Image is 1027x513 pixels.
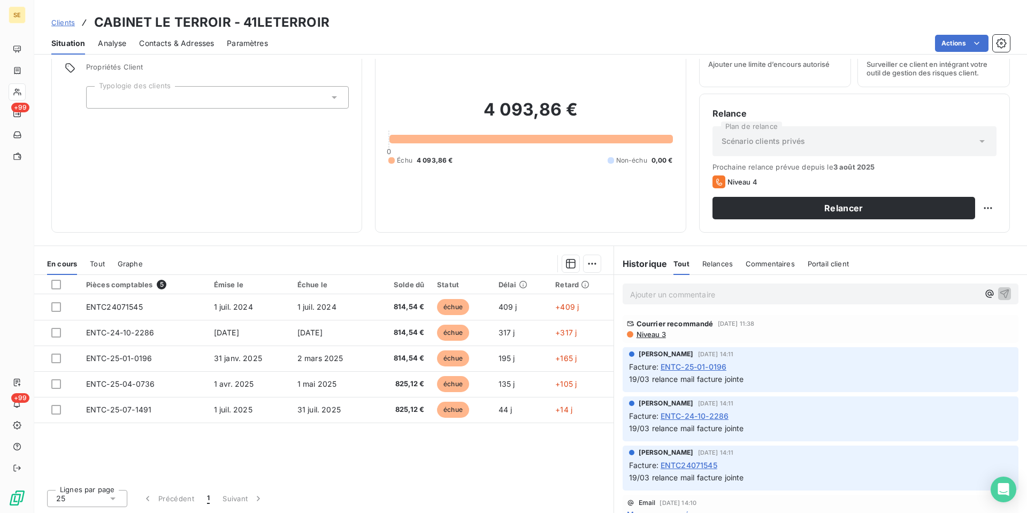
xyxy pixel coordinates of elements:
a: +99 [9,105,25,122]
span: 1 [207,493,210,504]
span: 25 [56,493,65,504]
div: Solde dû [378,280,424,289]
span: 0,00 € [652,156,673,165]
span: ENTC-24-10-2286 [86,328,154,337]
span: +14 j [555,405,572,414]
span: 4 093,86 € [417,156,453,165]
span: Portail client [808,259,849,268]
span: Paramètres [227,38,268,49]
span: 1 juil. 2024 [297,302,336,311]
span: Niveau 4 [727,178,757,186]
h6: Relance [712,107,997,120]
span: Facture : [629,361,658,372]
span: 814,54 € [378,353,424,364]
div: Open Intercom Messenger [991,477,1016,502]
div: Pièces comptables [86,280,201,289]
span: 1 avr. 2025 [214,379,254,388]
span: Surveiller ce client en intégrant votre outil de gestion des risques client. [867,60,1001,77]
span: [DATE] 14:10 [660,500,696,506]
span: Tout [90,259,105,268]
span: [DATE] 14:11 [698,400,734,407]
span: ENTC24071545 [661,460,717,471]
span: ENTC-25-01-0196 [86,354,152,363]
span: [DATE] 14:11 [698,449,734,456]
span: ENTC-25-01-0196 [661,361,726,372]
span: échue [437,299,469,315]
span: Facture : [629,460,658,471]
span: ENTC24071545 [86,302,143,311]
span: ENTC-24-10-2286 [661,410,729,422]
span: +105 j [555,379,577,388]
div: SE [9,6,26,24]
span: 195 j [499,354,515,363]
span: Graphe [118,259,143,268]
span: 825,12 € [378,404,424,415]
span: Contacts & Adresses [139,38,214,49]
div: Retard [555,280,607,289]
span: 825,12 € [378,379,424,389]
span: ENTC-25-04-0736 [86,379,155,388]
div: Statut [437,280,486,289]
span: Situation [51,38,85,49]
span: +99 [11,393,29,403]
button: Précédent [136,487,201,510]
h2: 4 093,86 € [388,99,672,131]
span: 409 j [499,302,517,311]
span: [PERSON_NAME] [639,448,694,457]
span: [DATE] 14:11 [698,351,734,357]
span: 814,54 € [378,302,424,312]
span: [DATE] 11:38 [718,320,755,327]
span: 31 juil. 2025 [297,405,341,414]
span: échue [437,325,469,341]
input: Ajouter une valeur [95,93,104,102]
span: 31 janv. 2025 [214,354,262,363]
h6: Historique [614,257,668,270]
span: 3 août 2025 [833,163,875,171]
button: Suivant [216,487,270,510]
span: échue [437,376,469,392]
span: 814,54 € [378,327,424,338]
span: Clients [51,18,75,27]
span: 5 [157,280,166,289]
button: Actions [935,35,988,52]
span: [DATE] [297,328,323,337]
span: En cours [47,259,77,268]
h3: CABINET LE TERROIR - 41LETERROIR [94,13,329,32]
span: +317 j [555,328,577,337]
span: 317 j [499,328,515,337]
div: Échue le [297,280,365,289]
span: Ajouter une limite d’encours autorisé [708,60,830,68]
div: Délai [499,280,542,289]
span: [DATE] [214,328,239,337]
span: Niveau 3 [635,330,666,339]
button: Relancer [712,197,975,219]
span: Courrier recommandé [637,319,714,328]
span: 44 j [499,405,512,414]
img: Logo LeanPay [9,489,26,507]
span: +99 [11,103,29,112]
span: [PERSON_NAME] [639,349,694,359]
span: Échu [397,156,412,165]
span: 19/03 relance mail facture jointe [629,424,744,433]
span: Facture : [629,410,658,422]
span: 0 [387,147,391,156]
span: Email [639,500,656,506]
span: Analyse [98,38,126,49]
span: Tout [673,259,689,268]
span: Commentaires [746,259,795,268]
button: 1 [201,487,216,510]
span: +409 j [555,302,579,311]
span: [PERSON_NAME] [639,399,694,408]
span: échue [437,350,469,366]
div: Émise le [214,280,285,289]
span: échue [437,402,469,418]
span: Scénario clients privés [722,136,805,147]
span: Non-échu [616,156,647,165]
span: Prochaine relance prévue depuis le [712,163,997,171]
span: 2 mars 2025 [297,354,343,363]
span: 135 j [499,379,515,388]
span: ENTC-25-07-1491 [86,405,151,414]
a: Clients [51,17,75,28]
span: 19/03 relance mail facture jointe [629,473,744,482]
span: 1 juil. 2024 [214,302,253,311]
